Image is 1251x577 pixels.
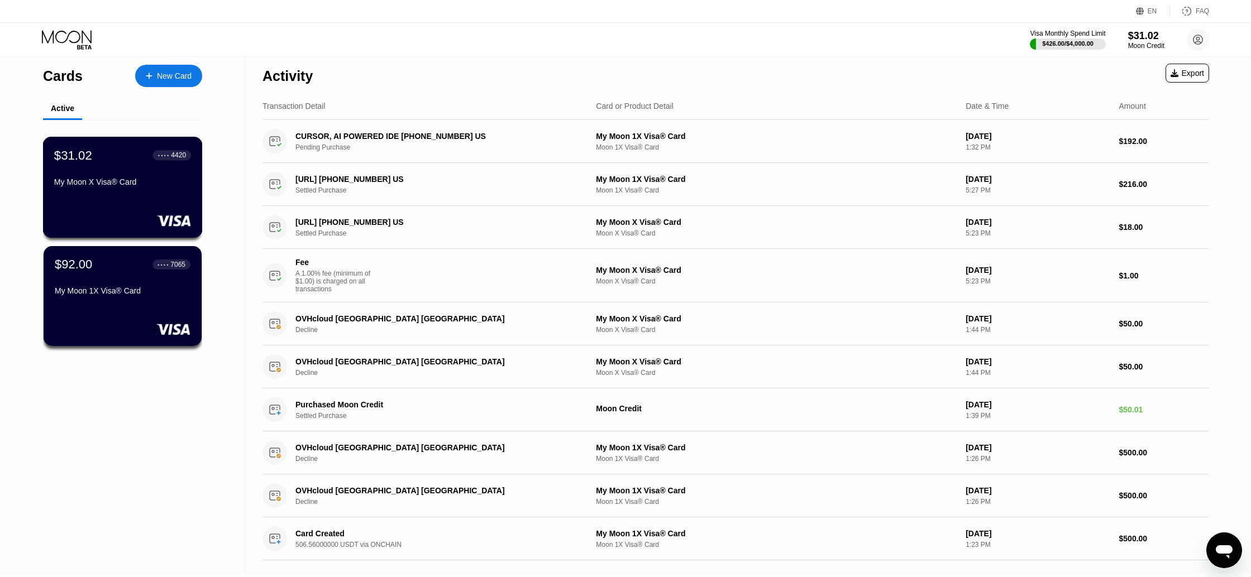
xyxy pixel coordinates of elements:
[295,357,567,366] div: OVHcloud [GEOGRAPHIC_DATA] [GEOGRAPHIC_DATA]
[1166,64,1209,83] div: Export
[295,443,567,452] div: OVHcloud [GEOGRAPHIC_DATA] [GEOGRAPHIC_DATA]
[596,486,957,495] div: My Moon 1X Visa® Card
[596,266,957,275] div: My Moon X Visa® Card
[1042,40,1094,47] div: $426.00 / $4,000.00
[966,218,1110,227] div: [DATE]
[44,246,202,346] div: $92.00● ● ● ●7065My Moon 1X Visa® Card
[262,431,1209,474] div: OVHcloud [GEOGRAPHIC_DATA] [GEOGRAPHIC_DATA]DeclineMy Moon 1X Visa® CardMoon 1X Visa® Card[DATE]1...
[1119,223,1209,232] div: $18.00
[1119,180,1209,189] div: $216.00
[966,229,1110,237] div: 5:23 PM
[966,326,1110,334] div: 1:44 PM
[295,143,588,151] div: Pending Purchase
[295,326,588,334] div: Decline
[1128,30,1164,42] div: $31.02
[1119,448,1209,457] div: $500.00
[966,443,1110,452] div: [DATE]
[1119,534,1209,543] div: $500.00
[295,498,588,506] div: Decline
[295,412,588,420] div: Settled Purchase
[596,498,957,506] div: Moon 1X Visa® Card
[262,388,1209,431] div: Purchased Moon CreditSettled PurchaseMoon Credit[DATE]1:39 PM$50.01
[1128,42,1164,50] div: Moon Credit
[51,104,74,113] div: Active
[596,229,957,237] div: Moon X Visa® Card
[596,314,957,323] div: My Moon X Visa® Card
[966,541,1110,549] div: 1:23 PM
[295,258,374,267] div: Fee
[295,175,567,184] div: [URL] [PHONE_NUMBER] US
[966,314,1110,323] div: [DATE]
[262,120,1209,163] div: CURSOR, AI POWERED IDE [PHONE_NUMBER] USPending PurchaseMy Moon 1X Visa® CardMoon 1X Visa® Card[D...
[262,249,1209,302] div: FeeA 1.00% fee (minimum of $1.00) is charged on all transactionsMy Moon X Visa® CardMoon X Visa® ...
[54,148,92,162] div: $31.02
[596,357,957,366] div: My Moon X Visa® Card
[55,286,190,295] div: My Moon 1X Visa® Card
[596,175,957,184] div: My Moon 1X Visa® Card
[596,143,957,151] div: Moon 1X Visa® Card
[262,474,1209,517] div: OVHcloud [GEOGRAPHIC_DATA] [GEOGRAPHIC_DATA]DeclineMy Moon 1X Visa® CardMoon 1X Visa® Card[DATE]1...
[1119,319,1209,328] div: $50.00
[966,357,1110,366] div: [DATE]
[966,143,1110,151] div: 1:32 PM
[596,529,957,538] div: My Moon 1X Visa® Card
[1196,7,1209,15] div: FAQ
[262,163,1209,206] div: [URL] [PHONE_NUMBER] USSettled PurchaseMy Moon 1X Visa® CardMoon 1X Visa® Card[DATE]5:27 PM$216.00
[966,412,1110,420] div: 1:39 PM
[44,137,202,237] div: $31.02● ● ● ●4420My Moon X Visa® Card
[966,486,1110,495] div: [DATE]
[157,263,169,266] div: ● ● ● ●
[1030,30,1105,37] div: Visa Monthly Spend Limit
[966,529,1110,538] div: [DATE]
[1171,69,1204,78] div: Export
[171,151,186,159] div: 4420
[295,529,567,538] div: Card Created
[262,102,325,110] div: Transaction Detail
[170,261,185,268] div: 7065
[966,186,1110,194] div: 5:27 PM
[966,498,1110,506] div: 1:26 PM
[596,102,674,110] div: Card or Product Detail
[54,177,191,186] div: My Moon X Visa® Card
[966,455,1110,463] div: 1:26 PM
[295,132,567,141] div: CURSOR, AI POWERED IDE [PHONE_NUMBER] US
[1170,6,1209,17] div: FAQ
[295,369,588,377] div: Decline
[966,400,1110,409] div: [DATE]
[43,68,83,84] div: Cards
[295,314,567,323] div: OVHcloud [GEOGRAPHIC_DATA] [GEOGRAPHIC_DATA]
[966,102,1009,110] div: Date & Time
[262,206,1209,249] div: [URL] [PHONE_NUMBER] USSettled PurchaseMy Moon X Visa® CardMoon X Visa® Card[DATE]5:23 PM$18.00
[1119,137,1209,146] div: $192.00
[262,517,1209,560] div: Card Created506.56000000 USDT via ONCHAINMy Moon 1X Visa® CardMoon 1X Visa® Card[DATE]1:23 PM$500.00
[55,257,92,272] div: $92.00
[135,65,202,87] div: New Card
[262,302,1209,345] div: OVHcloud [GEOGRAPHIC_DATA] [GEOGRAPHIC_DATA]DeclineMy Moon X Visa® CardMoon X Visa® Card[DATE]1:4...
[596,277,957,285] div: Moon X Visa® Card
[295,186,588,194] div: Settled Purchase
[966,266,1110,275] div: [DATE]
[295,229,588,237] div: Settled Purchase
[1030,30,1105,50] div: Visa Monthly Spend Limit$426.00/$4,000.00
[295,270,379,293] div: A 1.00% fee (minimum of $1.00) is charged on all transactions
[158,153,169,157] div: ● ● ● ●
[1119,405,1209,414] div: $50.01
[966,175,1110,184] div: [DATE]
[157,71,192,81] div: New Card
[295,455,588,463] div: Decline
[596,218,957,227] div: My Moon X Visa® Card
[596,404,957,413] div: Moon Credit
[596,443,957,452] div: My Moon 1X Visa® Card
[295,541,588,549] div: 506.56000000 USDT via ONCHAIN
[966,132,1110,141] div: [DATE]
[596,541,957,549] div: Moon 1X Visa® Card
[1119,271,1209,280] div: $1.00
[596,326,957,334] div: Moon X Visa® Card
[596,132,957,141] div: My Moon 1X Visa® Card
[1119,362,1209,371] div: $50.00
[262,345,1209,388] div: OVHcloud [GEOGRAPHIC_DATA] [GEOGRAPHIC_DATA]DeclineMy Moon X Visa® CardMoon X Visa® Card[DATE]1:4...
[295,486,567,495] div: OVHcloud [GEOGRAPHIC_DATA] [GEOGRAPHIC_DATA]
[1206,532,1242,568] iframe: Button to launch messaging window, conversation in progress
[1136,6,1170,17] div: EN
